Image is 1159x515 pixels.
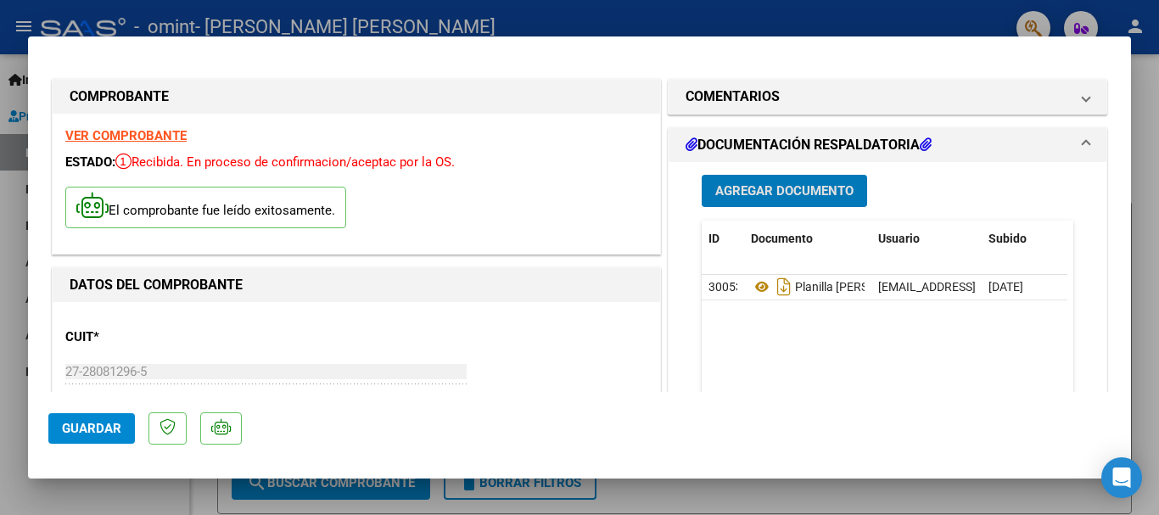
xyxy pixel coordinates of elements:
span: Subido [988,232,1027,245]
h1: COMENTARIOS [686,87,780,107]
datatable-header-cell: Subido [982,221,1067,257]
span: Guardar [62,421,121,436]
datatable-header-cell: Documento [744,221,871,257]
span: Agregar Documento [715,184,854,199]
span: Planilla [PERSON_NAME] [DATE] [751,280,964,294]
p: El comprobante fue leído exitosamente. [65,187,346,228]
button: Guardar [48,413,135,444]
datatable-header-cell: ID [702,221,744,257]
span: Documento [751,232,813,245]
datatable-header-cell: Acción [1067,221,1151,257]
strong: DATOS DEL COMPROBANTE [70,277,243,293]
button: Agregar Documento [702,175,867,206]
span: ID [708,232,719,245]
strong: COMPROBANTE [70,88,169,104]
mat-expansion-panel-header: DOCUMENTACIÓN RESPALDATORIA [669,128,1106,162]
span: 30053 [708,280,742,294]
span: ESTADO: [65,154,115,170]
div: DOCUMENTACIÓN RESPALDATORIA [669,162,1106,514]
span: [DATE] [988,280,1023,294]
p: CUIT [65,327,240,347]
span: Usuario [878,232,920,245]
h1: DOCUMENTACIÓN RESPALDATORIA [686,135,932,155]
i: Descargar documento [773,273,795,300]
div: Open Intercom Messenger [1101,457,1142,498]
mat-expansion-panel-header: COMENTARIOS [669,80,1106,114]
datatable-header-cell: Usuario [871,221,982,257]
span: Recibida. En proceso de confirmacion/aceptac por la OS. [115,154,455,170]
a: VER COMPROBANTE [65,128,187,143]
